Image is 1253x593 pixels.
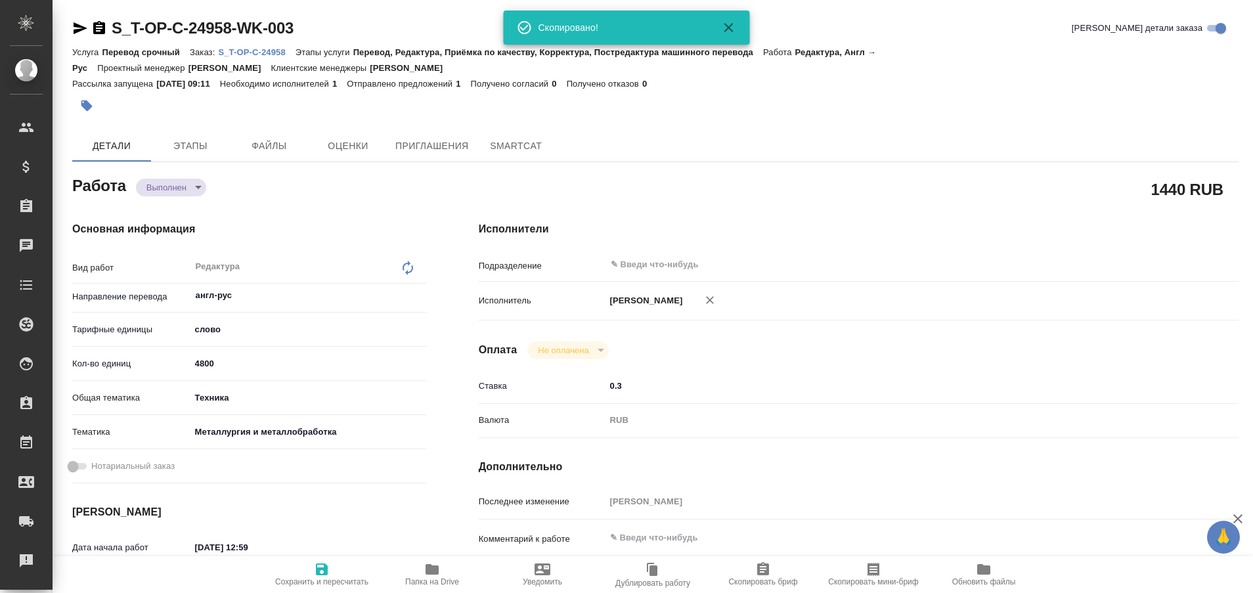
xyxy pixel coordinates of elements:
p: [PERSON_NAME] [370,63,452,73]
span: 🙏 [1212,523,1235,551]
h4: Дополнительно [479,459,1239,475]
button: Добавить тэг [72,91,101,120]
h4: Оплата [479,342,517,358]
span: Обновить файлы [952,577,1016,586]
input: ✎ Введи что-нибудь [190,354,426,373]
input: ✎ Введи что-нибудь [605,376,1176,395]
p: 0 [642,79,657,89]
button: Уведомить [487,556,598,593]
p: 1 [456,79,470,89]
span: Оценки [317,138,380,154]
button: 🙏 [1207,521,1240,554]
p: Проектный менеджер [97,63,188,73]
p: Перевод срочный [102,47,190,57]
h2: 1440 RUB [1151,178,1223,200]
p: Вид работ [72,261,190,275]
button: Open [419,294,422,297]
p: Валюта [479,414,605,427]
input: Пустое поле [605,492,1176,511]
button: Скопировать ссылку [91,20,107,36]
p: [DATE] 09:11 [156,79,220,89]
a: S_T-OP-C-24958 [218,46,295,57]
button: Open [1168,263,1171,266]
button: Папка на Drive [377,556,487,593]
span: Дублировать работу [615,579,690,588]
p: 0 [552,79,566,89]
div: слово [190,318,426,341]
p: Ставка [479,380,605,393]
span: [PERSON_NAME] детали заказа [1072,22,1202,35]
p: [PERSON_NAME] [188,63,271,73]
p: Заказ: [190,47,218,57]
span: Нотариальный заказ [91,460,175,473]
p: Исполнитель [479,294,605,307]
p: Дата начала работ [72,541,190,554]
p: S_T-OP-C-24958 [218,47,295,57]
p: Тематика [72,426,190,439]
p: Необходимо исполнителей [220,79,332,89]
div: Выполнен [527,341,608,359]
button: Удалить исполнителя [695,286,724,315]
div: RUB [605,409,1176,431]
span: Файлы [238,138,301,154]
span: Папка на Drive [405,577,459,586]
button: Закрыть [713,20,745,35]
div: Скопировано! [539,21,703,34]
h4: Исполнители [479,221,1239,237]
p: Общая тематика [72,391,190,405]
div: Выполнен [136,179,206,196]
p: Услуга [72,47,102,57]
p: Последнее изменение [479,495,605,508]
p: Тарифные единицы [72,323,190,336]
p: Получено отказов [567,79,642,89]
span: SmartCat [485,138,548,154]
span: Этапы [159,138,222,154]
span: Скопировать бриф [728,577,797,586]
span: Сохранить и пересчитать [275,577,368,586]
p: [PERSON_NAME] [605,294,683,307]
button: Выполнен [143,182,190,193]
button: Скопировать ссылку для ЯМессенджера [72,20,88,36]
span: Уведомить [523,577,562,586]
p: Комментарий к работе [479,533,605,546]
h4: [PERSON_NAME] [72,504,426,520]
input: ✎ Введи что-нибудь [609,257,1128,273]
p: Этапы услуги [296,47,353,57]
span: Детали [80,138,143,154]
p: Работа [763,47,795,57]
input: ✎ Введи что-нибудь [190,538,305,557]
button: Скопировать бриф [708,556,818,593]
span: Приглашения [395,138,469,154]
p: Отправлено предложений [347,79,456,89]
p: 1 [332,79,347,89]
div: Металлургия и металлобработка [190,421,426,443]
button: Сохранить и пересчитать [267,556,377,593]
button: Скопировать мини-бриф [818,556,929,593]
h2: Работа [72,173,126,196]
span: Скопировать мини-бриф [828,577,918,586]
button: Не оплачена [534,345,592,356]
p: Получено согласий [471,79,552,89]
p: Кол-во единиц [72,357,190,370]
div: Техника [190,387,426,409]
button: Обновить файлы [929,556,1039,593]
p: Направление перевода [72,290,190,303]
a: S_T-OP-C-24958-WK-003 [112,19,294,37]
p: Клиентские менеджеры [271,63,370,73]
h4: Основная информация [72,221,426,237]
button: Дублировать работу [598,556,708,593]
p: Подразделение [479,259,605,273]
p: Перевод, Редактура, Приёмка по качеству, Корректура, Постредактура машинного перевода [353,47,763,57]
p: Рассылка запущена [72,79,156,89]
